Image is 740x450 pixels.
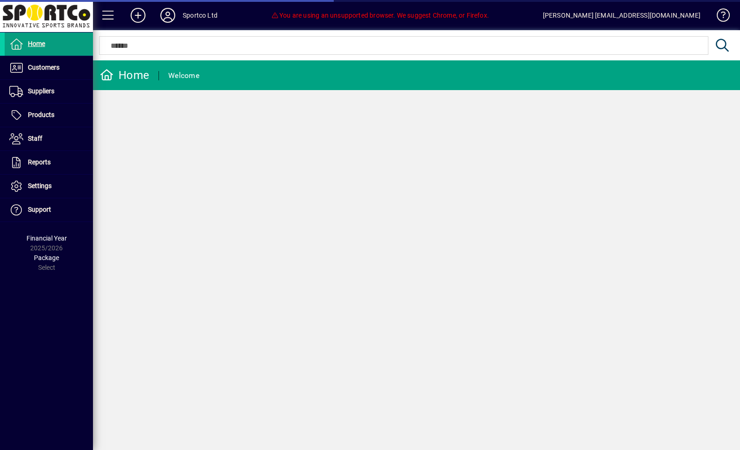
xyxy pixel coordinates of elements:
span: Products [28,111,54,118]
div: Home [100,68,149,83]
span: Support [28,206,51,213]
div: Sportco Ltd [183,8,218,23]
a: Suppliers [5,80,93,103]
span: Package [34,254,59,261]
span: Reports [28,158,51,166]
a: Reports [5,151,93,174]
a: Staff [5,127,93,150]
span: You are using an unsupported browser. We suggest Chrome, or Firefox. [271,12,489,19]
a: Customers [5,56,93,79]
button: Profile [153,7,183,24]
button: Add [123,7,153,24]
span: Financial Year [26,235,67,242]
a: Knowledge Base [710,2,728,32]
span: Customers [28,64,59,71]
span: Home [28,40,45,47]
div: [PERSON_NAME] [EMAIL_ADDRESS][DOMAIN_NAME] [543,8,700,23]
a: Support [5,198,93,222]
span: Settings [28,182,52,189]
a: Products [5,104,93,127]
span: Suppliers [28,87,54,95]
a: Settings [5,175,93,198]
div: Welcome [168,68,199,83]
span: Staff [28,135,42,142]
